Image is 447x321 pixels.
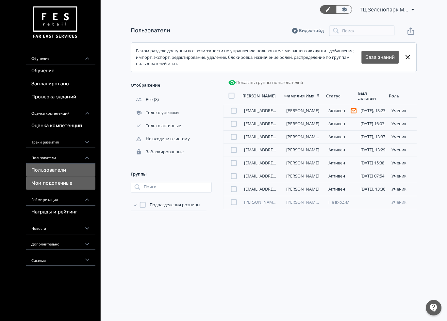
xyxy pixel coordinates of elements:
[26,91,95,104] a: Проверка заданий
[131,93,212,106] div: (8)
[286,121,319,127] a: [PERSON_NAME]
[392,200,414,205] div: ученик
[392,187,414,192] div: ученик
[326,93,340,99] div: Статус
[150,202,200,208] span: Подразделения розницы
[227,77,305,88] button: Показать группы пользователей
[389,93,400,99] div: Роль
[361,187,387,192] div: [DATE], 13:36
[26,177,95,190] a: Мои подопечные
[361,160,387,166] div: [DATE] 15:38
[31,4,78,41] img: https://files.teachbase.ru/system/account/57463/logo/medium-936fc5084dd2c598f50a98b9cbe0469a.png
[392,134,414,140] div: ученик
[362,51,399,64] button: База знаний
[131,97,154,103] div: Все
[361,108,387,113] div: [DATE], 13:23
[392,174,414,179] div: ученик
[392,160,414,166] div: ученик
[286,186,319,192] a: [PERSON_NAME]
[328,108,354,114] div: Активен
[244,160,313,166] a: [EMAIL_ADDRESS][DOMAIN_NAME]
[328,147,354,153] div: Активен
[26,49,95,64] div: Обучение
[131,149,185,155] div: Заблокированные
[244,121,313,127] a: [EMAIL_ADDRESS][DOMAIN_NAME]
[292,27,324,34] a: Видео-гайд
[361,174,387,179] div: [DATE] 07:54
[244,108,313,113] a: [EMAIL_ADDRESS][DOMAIN_NAME]
[392,108,414,113] div: ученик
[358,91,381,102] div: Был активен
[286,160,319,166] a: [PERSON_NAME]
[26,132,95,148] div: Треки развития
[328,134,354,140] div: Активен
[244,134,313,140] a: [EMAIL_ADDRESS][DOMAIN_NAME]
[328,174,354,179] div: Активен
[284,93,314,99] div: Фамилия Имя
[392,121,414,127] div: ученик
[351,108,357,114] svg: Пользователь не подтвердил адрес эл. почты и поэтому не получает системные уведомления
[242,93,276,99] div: [PERSON_NAME]
[26,234,95,250] div: Дополнительно
[360,6,409,13] span: ТЦ Зеленопарк Москва CR 6512115
[131,27,170,34] a: Пользователи
[26,190,95,206] div: Геймификация
[131,166,212,182] div: Группы
[26,219,95,234] div: Новости
[336,5,352,14] a: Переключиться в режим ученика
[131,77,212,93] div: Отображение
[328,200,354,205] div: Не входил
[26,206,95,219] a: Награды и рейтинг
[392,147,414,153] div: ученик
[244,173,313,179] a: [EMAIL_ADDRESS][DOMAIN_NAME]
[286,134,353,140] a: [PERSON_NAME] [PERSON_NAME]
[244,186,313,192] a: [EMAIL_ADDRESS][DOMAIN_NAME]
[131,110,180,116] div: Только ученики
[244,147,313,153] a: [EMAIL_ADDRESS][DOMAIN_NAME]
[26,77,95,91] a: Запланировано
[286,199,353,205] a: [PERSON_NAME] [PERSON_NAME]
[136,48,362,67] div: В этом разделе доступны все возможности по управлению пользователями вашего аккаунта - добавление...
[131,123,182,129] div: Только активные
[366,54,395,61] a: База знаний
[26,164,95,177] a: Пользователи
[286,147,319,153] a: [PERSON_NAME]
[26,64,95,77] a: Обучение
[361,147,387,153] div: [DATE], 13:29
[361,121,387,127] div: [DATE] 16:03
[26,250,95,266] div: Система
[286,173,319,179] a: [PERSON_NAME]
[26,148,95,164] div: Пользователи
[407,27,415,35] svg: Экспорт пользователей файлом
[328,121,354,127] div: Активен
[244,199,346,205] a: [PERSON_NAME][EMAIL_ADDRESS][DOMAIN_NAME]
[361,134,387,140] div: [DATE], 13:37
[328,160,354,166] div: Активен
[328,187,354,192] div: Активен
[26,104,95,119] div: Оценка компетенций
[26,119,95,132] a: Оценка компетенций
[131,136,191,142] div: Не входили в систему
[286,108,319,113] a: [PERSON_NAME]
